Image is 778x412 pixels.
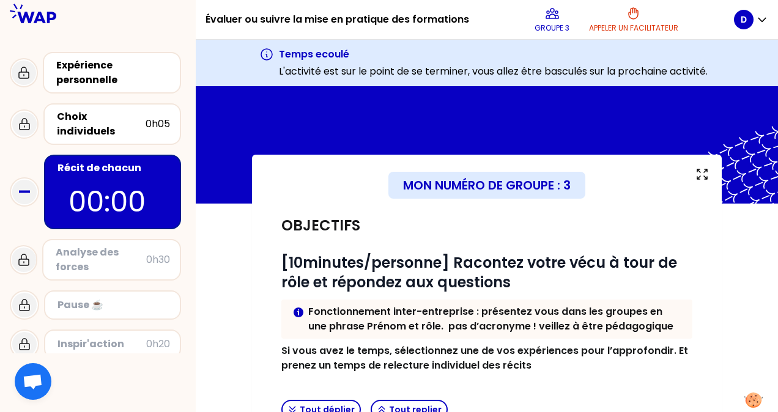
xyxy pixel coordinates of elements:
[57,298,170,312] div: Pause ☕️
[146,252,170,267] div: 0h30
[279,64,708,79] p: L'activité est sur le point de se terminer, vous allez être basculés sur la prochaine activité.
[741,13,747,26] p: D
[535,23,569,33] p: Groupe 3
[281,344,691,372] strong: Si vous avez le temps, sélectionnez une de vos expériences pour l’approfondir. Et prenez un temps...
[69,180,157,223] p: 00:00
[388,172,585,199] div: Mon numéro de groupe : 3
[279,47,708,62] h3: Temps ecoulé
[146,117,170,131] div: 0h05
[15,363,51,400] div: Ouvrir le chat
[281,216,360,235] h2: Objectifs
[57,337,146,351] div: Inspir'action
[146,337,170,351] div: 0h20
[308,304,673,333] strong: Fonctionnement inter-entreprise : présentez vous dans les groupes en une phrase Prénom et rôle. p...
[734,10,768,29] button: D
[281,252,681,292] strong: [10minutes/personne] Racontez votre vécu à tour de rôle et répondez aux questions
[589,23,678,33] p: Appeler un facilitateur
[584,1,683,38] button: Appeler un facilitateur
[56,58,170,87] div: Expérience personnelle
[530,1,574,38] button: Groupe 3
[57,161,170,175] div: Récit de chacun
[57,109,146,139] div: Choix individuels
[56,245,146,274] div: Analyse des forces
